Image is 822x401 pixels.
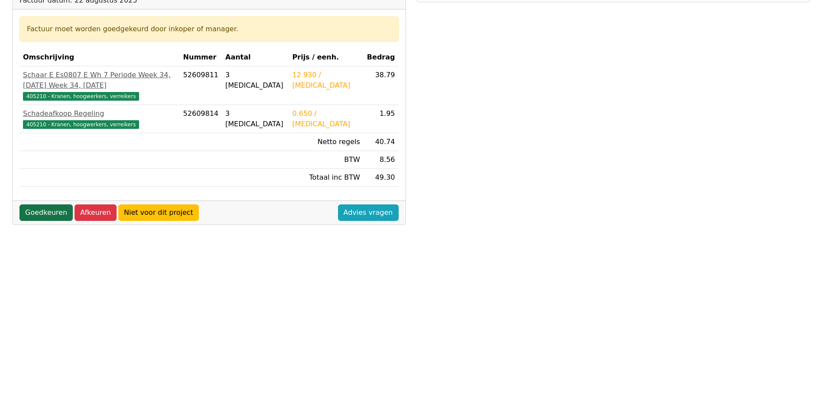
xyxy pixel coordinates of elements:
[23,120,139,129] span: 405210 - Kranen, hoogwerkers, verreikers
[19,49,180,66] th: Omschrijving
[289,49,364,66] th: Prijs / eenh.
[292,70,360,91] div: 12.930 / [MEDICAL_DATA]
[364,49,399,66] th: Bedrag
[23,70,176,101] a: Schaar E Es0807 E Wh 7 Periode Week 34, [DATE] Week 34, [DATE]405210 - Kranen, hoogwerkers, verre...
[23,70,176,91] div: Schaar E Es0807 E Wh 7 Periode Week 34, [DATE] Week 34, [DATE]
[364,169,399,187] td: 49.30
[225,108,286,129] div: 3 [MEDICAL_DATA]
[338,204,399,221] a: Advies vragen
[23,108,176,129] a: Schadeafkoop Regeling405210 - Kranen, hoogwerkers, verreikers
[289,133,364,151] td: Netto regels
[180,105,222,133] td: 52609814
[75,204,117,221] a: Afkeuren
[222,49,289,66] th: Aantal
[289,169,364,187] td: Totaal inc BTW
[19,204,73,221] a: Goedkeuren
[364,105,399,133] td: 1.95
[180,49,222,66] th: Nummer
[180,66,222,105] td: 52609811
[225,70,286,91] div: 3 [MEDICAL_DATA]
[289,151,364,169] td: BTW
[23,108,176,119] div: Schadeafkoop Regeling
[364,66,399,105] td: 38.79
[364,133,399,151] td: 40.74
[27,24,391,34] div: Factuur moet worden goedgekeurd door inkoper of manager.
[364,151,399,169] td: 8.56
[292,108,360,129] div: 0.650 / [MEDICAL_DATA]
[118,204,199,221] a: Niet voor dit project
[23,92,139,101] span: 405210 - Kranen, hoogwerkers, verreikers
